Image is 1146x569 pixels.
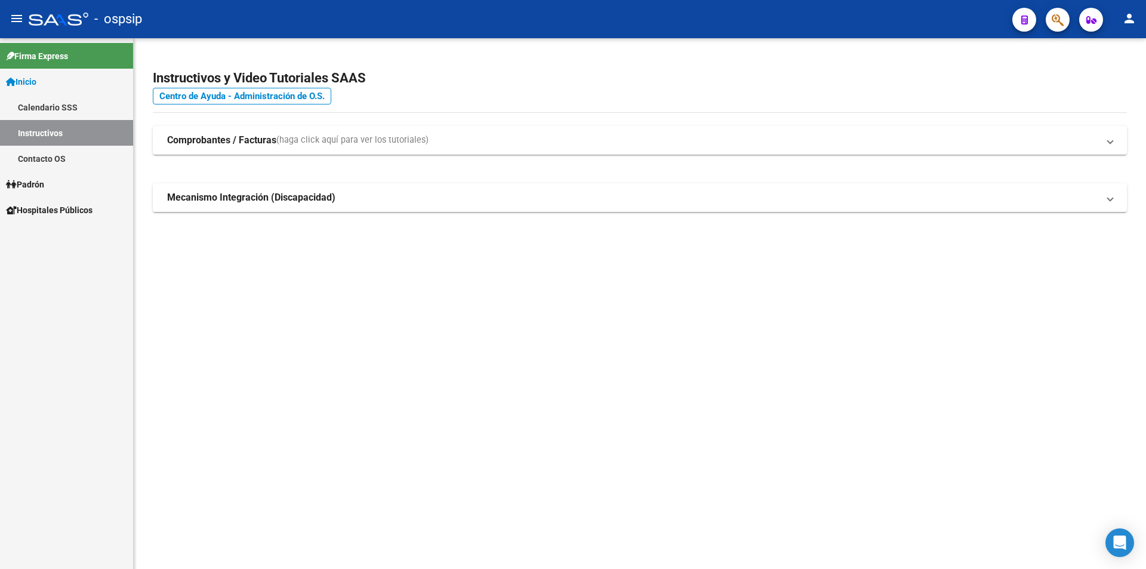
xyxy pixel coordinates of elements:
[6,50,68,63] span: Firma Express
[167,191,335,204] strong: Mecanismo Integración (Discapacidad)
[6,75,36,88] span: Inicio
[153,183,1127,212] mat-expansion-panel-header: Mecanismo Integración (Discapacidad)
[6,178,44,191] span: Padrón
[167,134,276,147] strong: Comprobantes / Facturas
[94,6,142,32] span: - ospsip
[1122,11,1136,26] mat-icon: person
[153,126,1127,155] mat-expansion-panel-header: Comprobantes / Facturas(haga click aquí para ver los tutoriales)
[276,134,429,147] span: (haga click aquí para ver los tutoriales)
[153,88,331,104] a: Centro de Ayuda - Administración de O.S.
[10,11,24,26] mat-icon: menu
[1105,528,1134,557] div: Open Intercom Messenger
[153,67,1127,90] h2: Instructivos y Video Tutoriales SAAS
[6,204,93,217] span: Hospitales Públicos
